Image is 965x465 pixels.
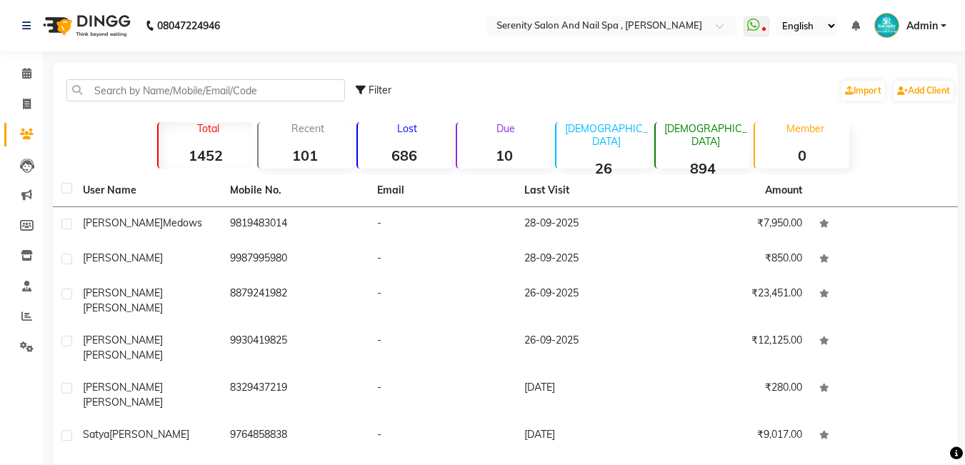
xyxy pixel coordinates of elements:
[83,251,163,264] span: [PERSON_NAME]
[457,146,551,164] strong: 10
[369,242,516,277] td: -
[516,324,663,371] td: 26-09-2025
[369,207,516,242] td: -
[83,286,163,299] span: [PERSON_NAME]
[516,277,663,324] td: 26-09-2025
[83,301,163,314] span: [PERSON_NAME]
[516,419,663,454] td: [DATE]
[369,174,516,207] th: Email
[661,122,749,148] p: [DEMOGRAPHIC_DATA]
[664,371,811,419] td: ₹280.00
[264,122,352,135] p: Recent
[83,216,163,229] span: [PERSON_NAME]
[906,19,938,34] span: Admin
[369,84,391,96] span: Filter
[664,207,811,242] td: ₹7,950.00
[157,6,220,46] b: 08047224946
[364,122,451,135] p: Lost
[259,146,352,164] strong: 101
[221,419,369,454] td: 9764858838
[874,13,899,38] img: Admin
[74,174,221,207] th: User Name
[221,242,369,277] td: 9987995980
[36,6,134,46] img: logo
[221,174,369,207] th: Mobile No.
[664,277,811,324] td: ₹23,451.00
[221,371,369,419] td: 8329437219
[221,324,369,371] td: 9930419825
[516,207,663,242] td: 28-09-2025
[83,334,163,346] span: [PERSON_NAME]
[756,174,811,206] th: Amount
[66,79,345,101] input: Search by Name/Mobile/Email/Code
[460,122,551,135] p: Due
[159,146,252,164] strong: 1452
[656,159,749,177] strong: 894
[664,324,811,371] td: ₹12,125.00
[221,207,369,242] td: 9819483014
[761,122,849,135] p: Member
[664,419,811,454] td: ₹9,017.00
[164,122,252,135] p: Total
[369,277,516,324] td: -
[556,159,650,177] strong: 26
[562,122,650,148] p: [DEMOGRAPHIC_DATA]
[83,381,163,394] span: [PERSON_NAME]
[516,371,663,419] td: [DATE]
[83,396,163,409] span: [PERSON_NAME]
[664,242,811,277] td: ₹850.00
[841,81,885,101] a: Import
[369,419,516,454] td: -
[358,146,451,164] strong: 686
[221,277,369,324] td: 8879241982
[894,81,954,101] a: Add Client
[109,428,189,441] span: [PERSON_NAME]
[516,242,663,277] td: 28-09-2025
[83,428,109,441] span: Satya
[755,146,849,164] strong: 0
[163,216,202,229] span: Medows
[369,371,516,419] td: -
[516,174,663,207] th: Last Visit
[83,349,163,361] span: [PERSON_NAME]
[369,324,516,371] td: -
